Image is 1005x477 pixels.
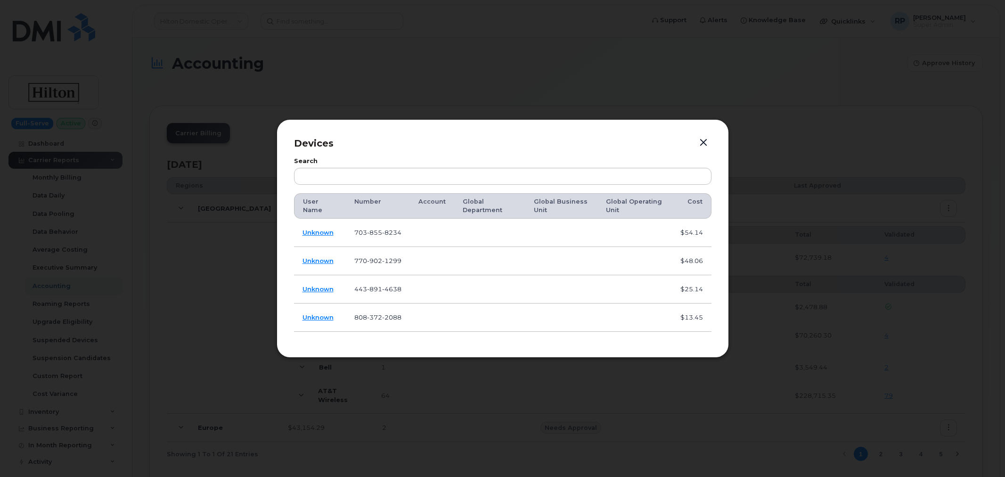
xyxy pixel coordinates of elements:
[302,257,334,264] a: Unknown
[354,229,401,236] span: 703
[354,285,401,293] span: 443
[410,193,454,219] th: Account
[597,193,672,219] th: Global Operating Unit
[671,304,711,332] td: $13.45
[382,229,401,236] span: 8234
[671,219,711,247] td: $54.14
[382,313,401,321] span: 2088
[354,313,401,321] span: 808
[382,285,401,293] span: 4638
[367,285,382,293] span: 891
[671,193,711,219] th: Cost
[367,229,382,236] span: 855
[302,313,334,321] a: Unknown
[367,257,382,264] span: 902
[367,313,382,321] span: 372
[454,193,525,219] th: Global Department
[354,257,401,264] span: 770
[964,436,998,470] iframe: Messenger Launcher
[671,247,711,275] td: $48.06
[302,285,334,293] a: Unknown
[671,275,711,304] td: $25.14
[294,193,346,219] th: User Name
[525,193,597,219] th: Global Business Unit
[382,257,401,264] span: 1299
[302,229,334,236] a: Unknown
[346,193,410,219] th: Number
